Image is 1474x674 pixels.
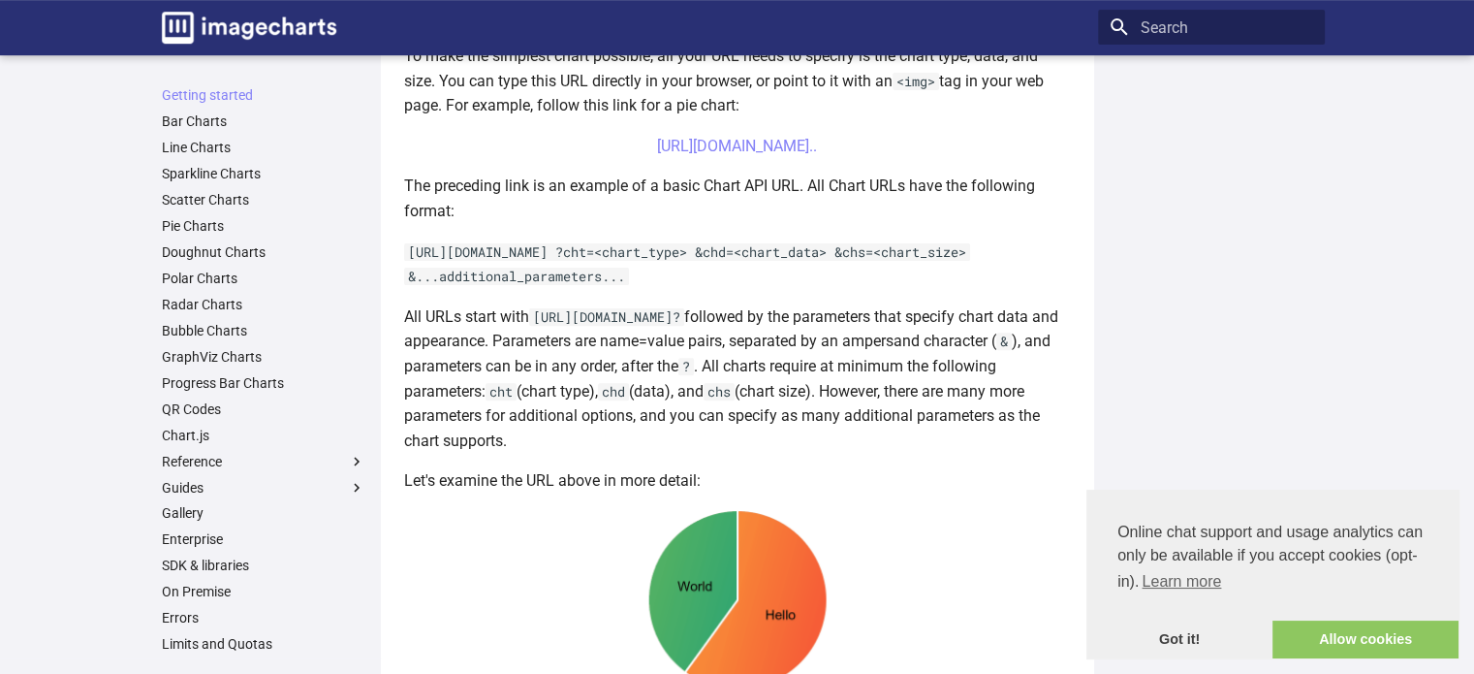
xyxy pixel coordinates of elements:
p: The preceding link is an example of a basic Chart API URL. All Chart URLs have the following format: [404,174,1071,223]
a: dismiss cookie message [1086,621,1272,659]
a: [URL][DOMAIN_NAME].. [657,137,817,155]
code: chs [704,383,735,401]
a: Bar Charts [162,112,365,130]
a: Sparkline Charts [162,165,365,182]
a: GraphViz Charts [162,348,365,366]
a: allow cookies [1272,621,1458,659]
a: Image-Charts documentation [154,4,344,51]
code: & [996,333,1012,350]
p: All URLs start with followed by the parameters that specify chart data and appearance. Parameters... [404,305,1071,454]
a: Line Charts [162,139,365,156]
code: <img> [893,73,939,90]
input: Search [1098,10,1325,45]
a: Bubble Charts [162,322,365,339]
a: Polar Charts [162,270,365,287]
a: Getting started [162,86,365,104]
code: ? [678,358,694,375]
a: Doughnut Charts [162,243,365,261]
a: Gallery [162,504,365,522]
div: cookieconsent [1086,490,1458,658]
a: Enterprise [162,530,365,548]
a: learn more about cookies [1139,567,1224,596]
a: QR Codes [162,401,365,418]
code: [URL][DOMAIN_NAME]? [529,308,684,326]
span: Online chat support and usage analytics can only be available if you accept cookies (opt-in). [1117,521,1427,596]
a: Limits and Quotas [162,635,365,653]
label: Guides [162,479,365,497]
code: chd [598,383,629,401]
label: Reference [162,453,365,470]
code: cht [486,383,517,401]
img: logo [162,12,336,44]
a: Radar Charts [162,296,365,313]
p: Let's examine the URL above in more detail: [404,468,1071,494]
a: Scatter Charts [162,191,365,209]
p: To make the simplest chart possible, all your URL needs to specify is the chart type, data, and s... [404,44,1071,118]
code: [URL][DOMAIN_NAME] ?cht=<chart_type> &chd=<chart_data> &chs=<chart_size> &...additional_parameter... [404,243,970,286]
a: Progress Bar Charts [162,374,365,392]
a: On Premise [162,583,365,600]
a: Errors [162,609,365,626]
a: SDK & libraries [162,557,365,574]
a: Pie Charts [162,217,365,235]
a: Chart.js [162,427,365,444]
